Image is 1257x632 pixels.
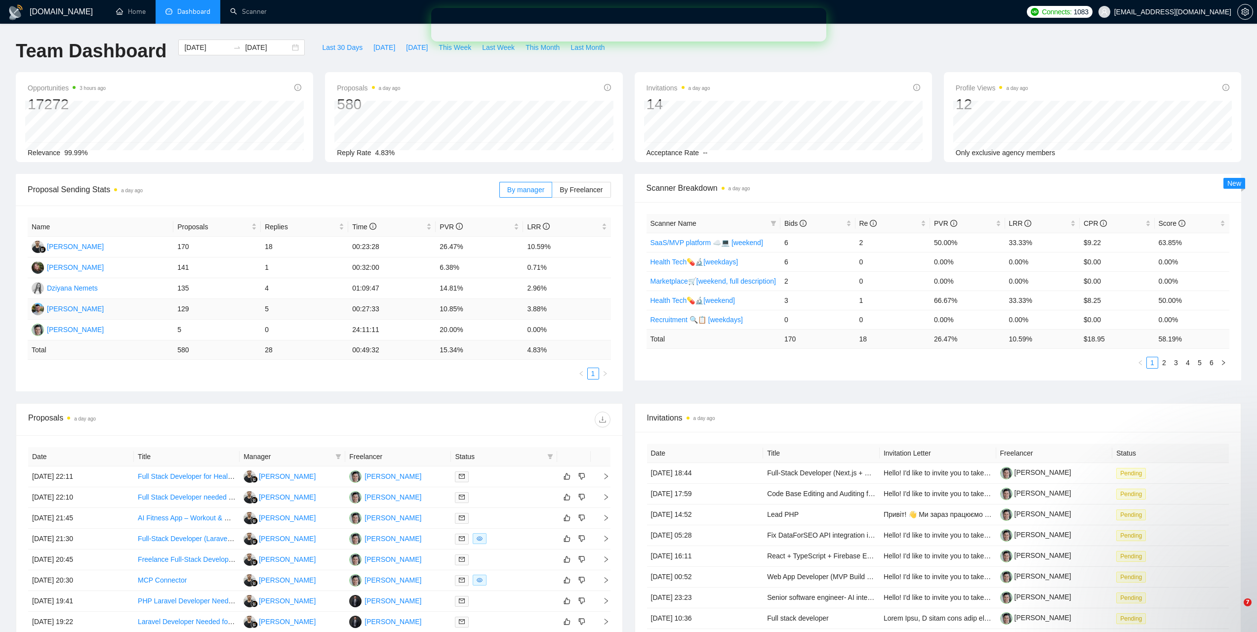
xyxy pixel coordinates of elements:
a: [PERSON_NAME] [1000,551,1071,559]
img: YN [349,574,362,587]
div: [PERSON_NAME] [365,595,421,606]
li: 3 [1170,357,1182,369]
a: YN[PERSON_NAME] [349,493,421,501]
a: YN[PERSON_NAME] [349,513,421,521]
div: [PERSON_NAME] [259,471,316,482]
span: PVR [440,223,463,231]
a: [PERSON_NAME] [1000,510,1071,518]
a: YN[PERSON_NAME] [349,472,421,480]
span: Last 30 Days [322,42,363,53]
span: 7 [1244,598,1252,606]
button: like [561,512,573,524]
span: right [595,473,609,480]
img: c1Tebym3BND9d52IcgAhOjDIggZNrr93DrArCnDDhQCo9DNa2fMdUdlKkX3cX7l7jn [1000,550,1013,562]
li: Next Page [1217,357,1229,369]
td: [DATE] 20:30 [28,570,134,591]
span: info-circle [870,220,877,227]
span: to [233,43,241,51]
td: Full Stack Developer for Healthcare Platform [134,466,240,487]
a: FG[PERSON_NAME] [243,513,316,521]
button: like [561,574,573,586]
img: AS [349,595,362,607]
a: [PERSON_NAME] [1000,489,1071,497]
span: 1083 [1074,6,1089,17]
img: gigradar-bm.png [251,580,258,587]
a: Code Base Editing and Auditing for Health Brand Customer Portal [767,490,969,498]
span: dislike [578,618,585,626]
time: a day ago [121,188,143,193]
span: Scanner Breakdown [647,182,1230,194]
li: 1 [1146,357,1158,369]
li: 4 [1182,357,1194,369]
button: Last Month [565,40,610,55]
time: 3 hours ago [80,85,106,91]
td: [DATE] 21:30 [28,529,134,549]
img: gigradar-bm.png [251,476,258,483]
div: [PERSON_NAME] [365,471,421,482]
span: dislike [578,514,585,522]
span: like [564,597,570,605]
li: 2 [1158,357,1170,369]
span: This Week [439,42,471,53]
a: Full Stack Developer for Healthcare Platform [138,472,275,480]
div: 12 [956,95,1028,114]
li: 6 [1206,357,1217,369]
a: Marketplace🛒[weekend, full description] [650,277,776,285]
span: right [595,535,609,542]
span: New [1227,179,1241,187]
a: 1 [1147,357,1158,368]
a: 4 [1182,357,1193,368]
button: dislike [576,533,588,545]
a: [PERSON_NAME] [1000,468,1071,476]
span: left [578,371,584,377]
div: 580 [337,95,400,114]
button: like [561,470,573,482]
img: gigradar-bm.png [251,600,258,607]
span: CPR [1084,219,1107,227]
div: [PERSON_NAME] [365,512,421,523]
span: dislike [578,597,585,605]
span: Replies [265,221,337,232]
img: c1Tebym3BND9d52IcgAhOjDIggZNrr93DrArCnDDhQCo9DNa2fMdUdlKkX3cX7l7jn [1000,508,1013,521]
img: gigradar-bm.png [251,517,258,524]
span: Dashboard [177,7,210,16]
span: dislike [578,493,585,501]
span: Last Month [570,42,605,53]
span: eye [477,577,483,583]
span: Proposals [337,82,400,94]
span: mail [459,494,465,500]
div: [PERSON_NAME] [365,575,421,586]
span: mail [459,536,465,542]
img: YN [349,491,362,504]
span: info-circle [913,84,920,91]
button: dislike [576,470,588,482]
span: dislike [578,472,585,480]
span: mail [459,515,465,521]
button: dislike [576,616,588,628]
div: [PERSON_NAME] [259,533,316,544]
span: filter [545,449,555,464]
span: info-circle [456,223,463,230]
span: right [595,618,609,625]
button: setting [1237,4,1253,20]
span: Proposal Sending Stats [28,183,499,196]
button: download [595,412,610,427]
a: searchScanner [230,7,267,16]
button: dislike [576,553,588,565]
td: 6 [780,233,855,252]
span: Score [1159,219,1185,227]
span: Opportunities [28,82,106,94]
span: dislike [578,576,585,584]
span: PVR [934,219,957,227]
span: download [595,416,610,423]
span: like [564,555,570,563]
span: Status [455,451,543,462]
a: DNDziyana Nemets [32,284,98,292]
span: LRR [527,223,550,231]
span: like [564,472,570,480]
img: YN [349,533,362,545]
a: MCP Connector [138,576,187,584]
a: Laravel Developer Needed for Bug Fixing and App Optimization [138,618,332,626]
img: FG [32,241,44,253]
img: AK [32,303,44,315]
